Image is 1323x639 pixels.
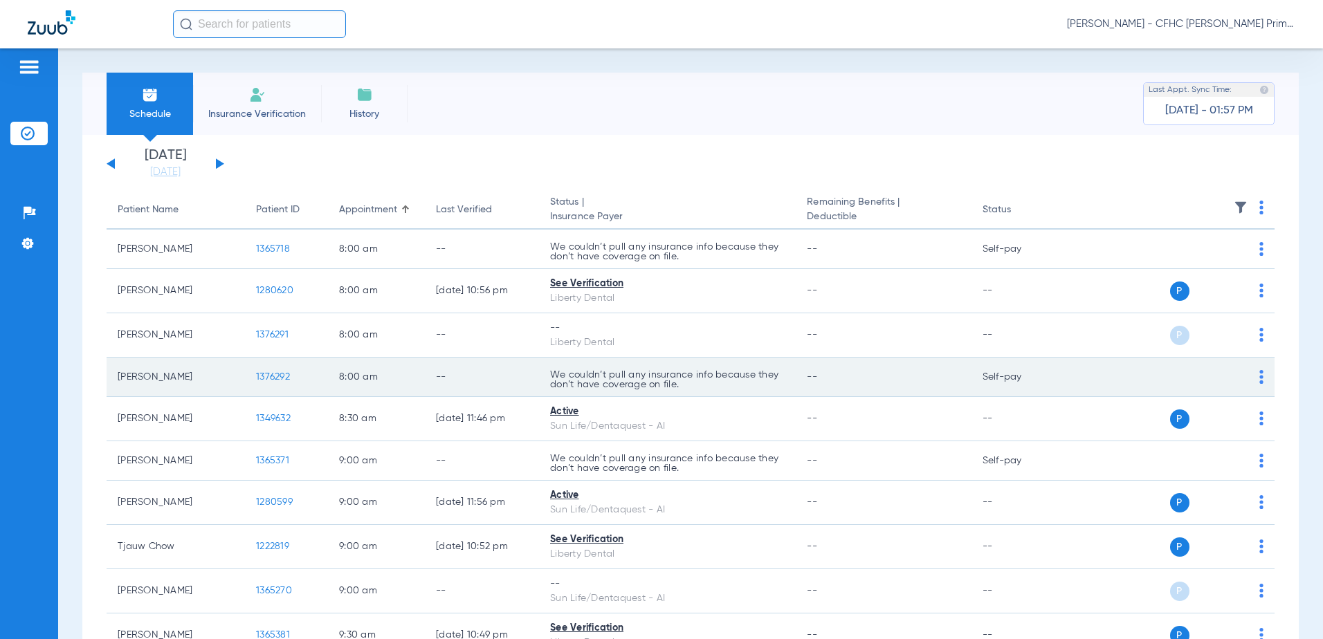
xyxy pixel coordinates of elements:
span: 1365270 [256,586,292,595]
td: 8:00 AM [328,313,425,358]
span: P [1170,537,1189,557]
img: Schedule [142,86,158,103]
span: 1376291 [256,330,289,340]
img: group-dot-blue.svg [1259,328,1263,342]
td: [PERSON_NAME] [107,397,245,441]
p: We couldn’t pull any insurance info because they don’t have coverage on file. [550,370,785,389]
td: -- [425,358,539,397]
span: -- [807,541,817,551]
div: Active [550,405,785,419]
span: -- [807,586,817,595]
td: -- [971,525,1065,569]
th: Status | [539,191,796,230]
div: Liberty Dental [550,291,785,306]
img: Manual Insurance Verification [249,86,266,103]
div: Sun Life/Dentaquest - AI [550,419,785,434]
td: 9:00 AM [328,441,425,481]
div: Sun Life/Dentaquest - AI [550,503,785,517]
td: 9:00 AM [328,569,425,613]
span: 1365371 [256,456,289,465]
span: P [1170,281,1189,301]
div: Sun Life/Dentaquest - AI [550,591,785,606]
td: [PERSON_NAME] [107,569,245,613]
img: Zuub Logo [28,10,75,35]
div: Patient Name [118,203,179,217]
span: [PERSON_NAME] - CFHC [PERSON_NAME] Primary Care Dental [1067,17,1295,31]
span: 1376292 [256,372,290,382]
span: -- [807,372,817,382]
td: [DATE] 11:56 PM [425,481,539,525]
td: Tjauw Chow [107,525,245,569]
td: [PERSON_NAME] [107,358,245,397]
td: [PERSON_NAME] [107,313,245,358]
div: Liberty Dental [550,547,785,562]
img: group-dot-blue.svg [1259,370,1263,384]
img: last sync help info [1259,85,1269,95]
img: group-dot-blue.svg [1259,284,1263,297]
td: [DATE] 11:46 PM [425,397,539,441]
td: -- [971,481,1065,525]
span: -- [807,497,817,507]
td: [PERSON_NAME] [107,230,245,269]
td: -- [425,569,539,613]
td: -- [971,569,1065,613]
th: Remaining Benefits | [796,191,971,230]
div: -- [550,577,785,591]
span: -- [807,456,817,465]
p: We couldn’t pull any insurance info because they don’t have coverage on file. [550,454,785,473]
td: 8:30 AM [328,397,425,441]
img: History [356,86,373,103]
img: Search Icon [180,18,192,30]
td: Self-pay [971,358,1065,397]
input: Search for patients [173,10,346,38]
div: See Verification [550,277,785,291]
td: 8:00 AM [328,269,425,313]
td: -- [971,313,1065,358]
span: -- [807,286,817,295]
div: See Verification [550,532,785,547]
div: Active [550,488,785,503]
td: [PERSON_NAME] [107,269,245,313]
span: [DATE] - 01:57 PM [1165,104,1253,118]
span: -- [807,414,817,423]
th: Status [971,191,1065,230]
span: -- [807,330,817,340]
span: Deductible [807,210,960,224]
img: group-dot-blue.svg [1259,495,1263,509]
span: Insurance Verification [203,107,311,121]
td: -- [425,230,539,269]
div: See Verification [550,621,785,636]
img: group-dot-blue.svg [1259,201,1263,214]
td: -- [425,313,539,358]
div: Appointment [339,203,414,217]
img: filter.svg [1234,201,1248,214]
span: P [1170,409,1189,429]
span: 1280599 [256,497,293,507]
td: -- [971,397,1065,441]
td: 9:00 AM [328,481,425,525]
img: hamburger-icon [18,59,40,75]
div: Appointment [339,203,397,217]
td: [PERSON_NAME] [107,441,245,481]
td: [DATE] 10:56 PM [425,269,539,313]
img: group-dot-blue.svg [1259,242,1263,256]
span: -- [807,244,817,254]
img: group-dot-blue.svg [1259,454,1263,467]
span: 1280620 [256,286,293,295]
a: [DATE] [124,165,207,179]
div: Patient Name [118,203,234,217]
span: Insurance Payer [550,210,785,224]
li: [DATE] [124,149,207,179]
td: Self-pay [971,441,1065,481]
iframe: Chat Widget [1254,573,1323,639]
div: Last Verified [436,203,492,217]
span: P [1170,326,1189,345]
div: Patient ID [256,203,317,217]
div: Liberty Dental [550,335,785,350]
td: 8:00 AM [328,230,425,269]
span: 1365718 [256,244,290,254]
td: 9:00 AM [328,525,425,569]
img: group-dot-blue.svg [1259,539,1263,553]
td: [DATE] 10:52 PM [425,525,539,569]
